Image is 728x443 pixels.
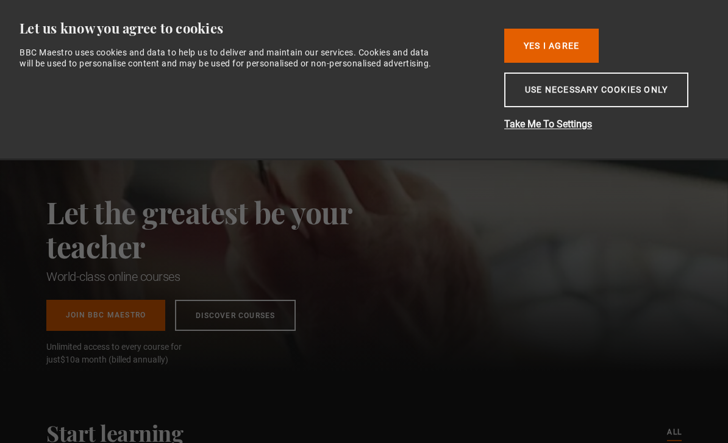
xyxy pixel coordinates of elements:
button: Yes I Agree [504,29,599,63]
h1: World-class online courses [46,268,406,285]
span: Unlimited access to every course for just a month (billed annually) [46,341,211,366]
div: BBC Maestro uses cookies and data to help us to deliver and maintain our services. Cookies and da... [20,47,439,69]
button: Take Me To Settings [504,117,699,132]
h2: Let the greatest be your teacher [46,195,406,263]
div: Let us know you agree to cookies [20,19,485,37]
button: Use necessary cookies only [504,73,688,107]
a: Join BBC Maestro [46,300,165,331]
span: $10 [60,355,75,364]
a: Discover Courses [175,300,296,331]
